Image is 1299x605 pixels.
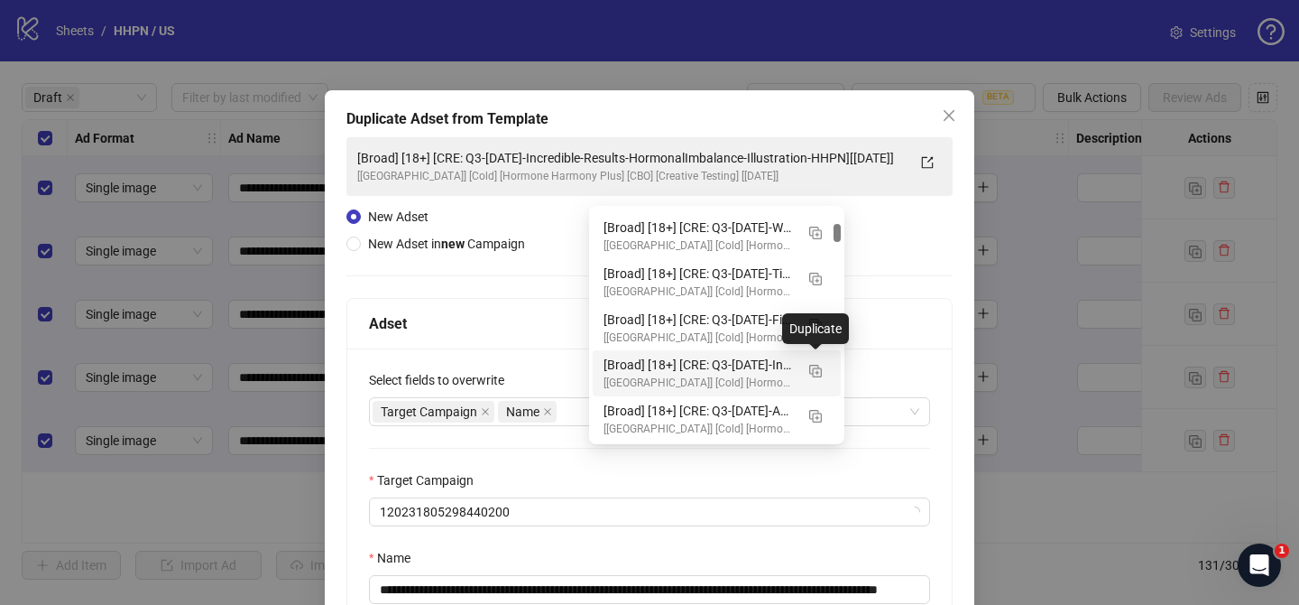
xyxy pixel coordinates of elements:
div: [Broad] [18+] [CRE: Q3-09-SEP-2025-Timeline-Months-PuffyFace-Illustration-HHPN-1.5.1][18 Sep 2025] [593,259,841,305]
button: Duplicate [801,401,830,430]
span: close [942,108,956,123]
strong: new [441,237,465,251]
div: Adset [369,312,930,335]
div: [[GEOGRAPHIC_DATA]] [Cold] [Hormone Harmony Plus] [CBO] [Creative Testing] [[DATE]] [603,284,794,301]
iframe: Intercom live chat [1238,544,1281,587]
div: [Broad] [18+] [CRE: Q3-[DATE]-Incredible-Results-HormonalImbalance-Illustration-HHPN][[DATE]] [603,355,794,375]
div: [[GEOGRAPHIC_DATA]] [Cold] [Hormone Harmony Plus] [CBO] [Creative Testing] [[DATE]] [603,237,794,255]
div: [Broad] [18+] [CRE: Q3-[DATE]-Fine.YOU-WIN.-WeightLoss-UGC-HHPN][[DATE]] [603,310,794,330]
span: 120231805298440200 [380,498,919,526]
span: New Adset [368,209,428,224]
button: Duplicate [801,310,830,339]
div: Duplicate [782,313,849,344]
div: [Broad] [18+] [CRE: Q3-09-SEP-2025-Ask-Us-Anything-GeneralFeatures-TextOverlay-HHPN3][18 Sep 2025] [593,396,841,442]
img: Duplicate [809,365,822,377]
div: [[GEOGRAPHIC_DATA]] [Cold] [Hormone Harmony Plus] [CBO] [Creative Testing] [[DATE]] [603,421,794,438]
button: Close [935,101,963,130]
div: [Broad] [18+] [CRE: Q3-[DATE]-Timeline-Months-PuffyFace-Illustration-HHPN-1.5.1][[DATE]] [603,264,794,284]
span: loading [907,505,921,518]
span: Name [506,402,539,422]
span: Name [498,401,557,423]
span: close [543,407,552,416]
div: [[GEOGRAPHIC_DATA]] [Cold] [Hormone Harmony Plus] [CBO] [Creative Testing] [[DATE]] [603,330,794,347]
span: Target Campaign [381,402,477,422]
div: [Broad] [18+] [CRE: Q3-09-SEP-2025-Warning-Signs-LowEstrogen-VO-HHPN][18 Sep 2025] [593,213,841,259]
div: [[GEOGRAPHIC_DATA]] [Cold] [Hormone Harmony Plus] [CBO] [Creative Testing] [[DATE]] [603,375,794,392]
button: Duplicate [801,218,830,247]
div: [[GEOGRAPHIC_DATA]] [Cold] [Hormone Harmony Plus] [CBO] [Creative Testing] [[DATE]] [357,168,906,185]
div: [Broad] [18+] [CRE: Q3-[DATE]-Ask-Us-Anything-GeneralFeatures-TextOverlay-HHPN3][[DATE]] [603,401,794,421]
span: export [921,156,934,169]
img: Duplicate [809,410,822,423]
label: Select fields to overwrite [369,370,516,390]
div: [Broad] [18+] [CRE: Q3-09-SEP-2025-Fine.YOU-WIN.-WeightLoss-UGC-HHPN][18 Sep 2025] [593,305,841,351]
img: Duplicate [809,273,822,285]
div: Duplicate Adset from Template [346,108,953,130]
label: Target Campaign [369,470,485,490]
span: 1 [1275,544,1289,558]
span: New Adset in Campaign [368,237,525,251]
label: Name [369,548,422,568]
img: Duplicate [809,227,822,239]
span: Target Campaign [373,401,494,423]
button: Duplicate [801,264,830,293]
div: [Broad] [18+] [CRE: Q3-[DATE]-Incredible-Results-HormonalImbalance-Illustration-HHPN][[DATE]] [357,148,906,168]
div: [Broad] [18+] [CRE: Q3-09-SEP-2025-Incredible-Results-HormonalImbalance-Illustration-HHPN][18 Sep... [593,350,841,396]
span: close [481,407,490,416]
button: Duplicate [801,355,830,384]
input: Name [369,575,930,604]
div: [Broad] [18+] [CRE: Q3-[DATE]-Warning-Signs-LowEstrogen-VO-HHPN][[DATE]] [603,218,794,237]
